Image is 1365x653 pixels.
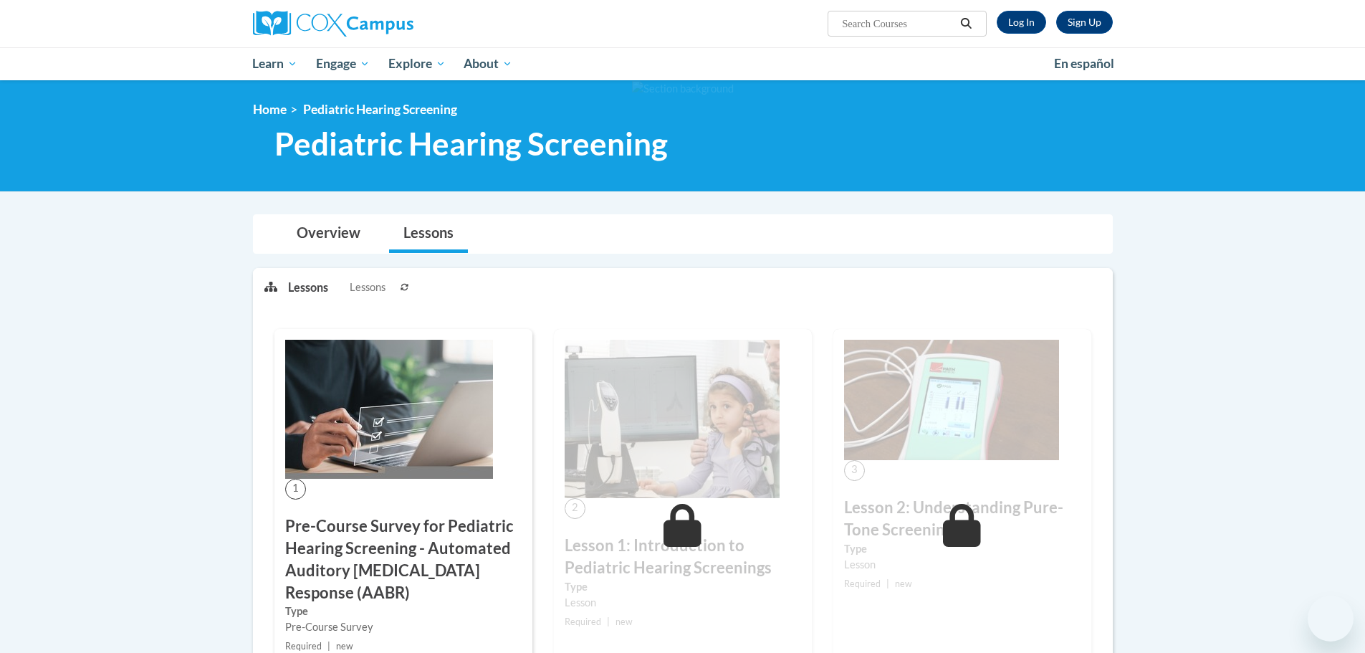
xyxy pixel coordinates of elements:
[285,479,306,500] span: 1
[844,578,881,589] span: Required
[886,578,889,589] span: |
[565,579,801,595] label: Type
[844,557,1081,573] div: Lesson
[244,47,307,80] a: Learn
[632,81,734,97] img: Section background
[464,55,512,72] span: About
[1045,49,1124,79] a: En español
[316,55,370,72] span: Engage
[252,55,297,72] span: Learn
[565,595,801,611] div: Lesson
[454,47,522,80] a: About
[379,47,455,80] a: Explore
[303,102,457,117] span: Pediatric Hearing Screening
[1054,56,1114,71] span: En español
[565,340,780,498] img: Course Image
[307,47,379,80] a: Engage
[253,11,413,37] img: Cox Campus
[607,616,610,627] span: |
[388,55,446,72] span: Explore
[565,535,801,579] h3: Lesson 1: Introduction to Pediatric Hearing Screenings
[336,641,353,652] span: new
[1056,11,1113,34] a: Register
[565,498,585,519] span: 2
[844,340,1059,460] img: Course Image
[285,619,522,635] div: Pre-Course Survey
[253,102,287,117] a: Home
[282,215,375,253] a: Overview
[616,616,633,627] span: new
[955,15,977,32] button: Search
[565,616,601,627] span: Required
[350,280,385,295] span: Lessons
[231,47,1134,80] div: Main menu
[285,604,522,619] label: Type
[389,215,468,253] a: Lessons
[274,125,668,163] span: Pediatric Hearing Screening
[895,578,912,589] span: new
[844,497,1081,541] h3: Lesson 2: Understanding Pure-Tone Screenings
[997,11,1046,34] a: Log In
[285,340,493,479] img: Course Image
[288,280,328,295] p: Lessons
[840,15,955,32] input: Search Courses
[844,541,1081,557] label: Type
[253,11,525,37] a: Cox Campus
[327,641,330,652] span: |
[1308,596,1354,642] iframe: Button to launch messaging window
[844,460,865,481] span: 3
[285,641,322,652] span: Required
[285,515,522,604] h3: Pre-Course Survey for Pediatric Hearing Screening - Automated Auditory [MEDICAL_DATA] Response (A...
